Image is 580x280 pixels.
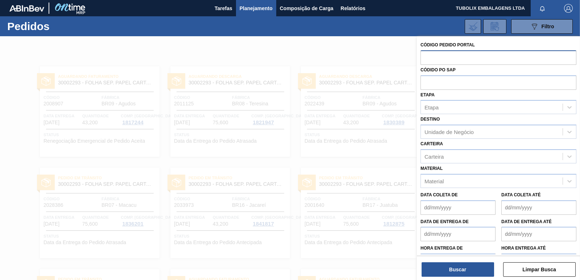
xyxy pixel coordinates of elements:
button: Notificações [531,3,554,13]
label: Hora entrega até [501,243,576,254]
h1: Pedidos [7,22,112,30]
div: Importar Negociações dos Pedidos [465,19,481,34]
div: Etapa [424,104,439,110]
span: Planejamento [240,4,273,13]
input: dd/mm/yyyy [420,200,496,215]
img: TNhmsLtSVTkK8tSr43FrP2fwEKptu5GPRR3wAAAABJRU5ErkJggg== [9,5,44,12]
div: Solicitação de Revisão de Pedidos [483,19,506,34]
label: Data de Entrega até [501,219,552,224]
label: Data coleta de [420,192,457,197]
div: Unidade de Negócio [424,129,474,135]
span: Filtro [542,24,554,29]
span: Tarefas [215,4,232,13]
img: Logout [564,4,573,13]
button: Filtro [511,19,573,34]
label: Data coleta até [501,192,540,197]
span: Composição de Carga [280,4,333,13]
label: Data de Entrega de [420,219,469,224]
label: Destino [420,117,440,122]
label: Código Pedido Portal [420,42,475,47]
span: Relatórios [341,4,365,13]
input: dd/mm/yyyy [501,227,576,241]
input: dd/mm/yyyy [420,227,496,241]
div: Material [424,178,444,184]
label: Códido PO SAP [420,67,456,72]
label: Material [420,166,443,171]
label: Hora entrega de [420,243,496,254]
label: Carteira [420,141,443,146]
label: Etapa [420,92,435,97]
div: Carteira [424,153,444,159]
input: dd/mm/yyyy [501,200,576,215]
